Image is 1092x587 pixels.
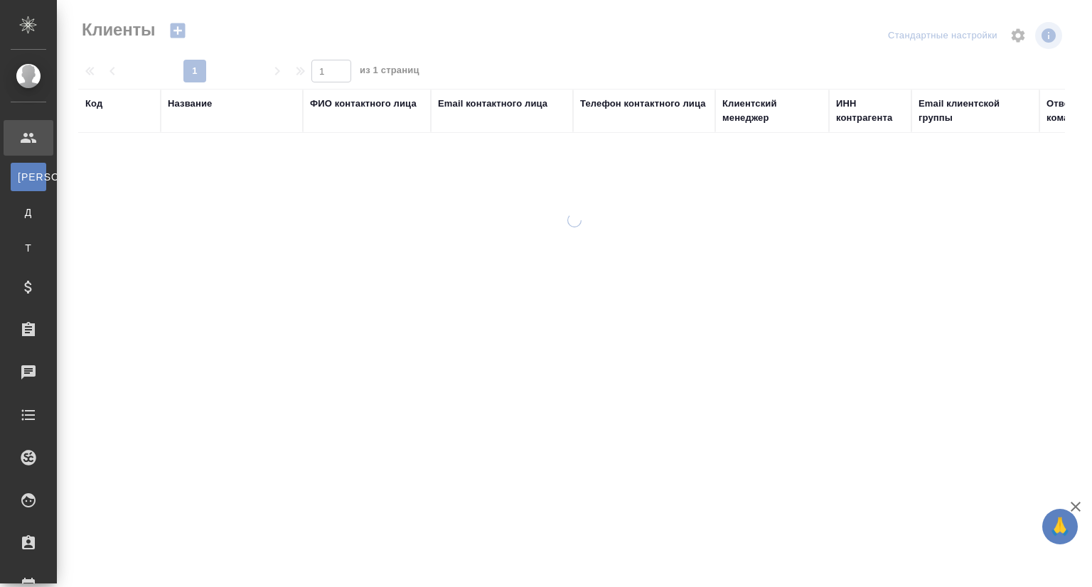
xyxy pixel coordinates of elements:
div: Email контактного лица [438,97,547,111]
span: [PERSON_NAME] [18,170,39,184]
span: 🙏 [1048,512,1072,542]
div: ИНН контрагента [836,97,904,125]
div: Телефон контактного лица [580,97,706,111]
button: 🙏 [1042,509,1078,544]
span: Т [18,241,39,255]
div: Название [168,97,212,111]
div: Email клиентской группы [919,97,1032,125]
a: [PERSON_NAME] [11,163,46,191]
div: Клиентский менеджер [722,97,822,125]
a: Д [11,198,46,227]
div: Код [85,97,102,111]
div: ФИО контактного лица [310,97,417,111]
a: Т [11,234,46,262]
span: Д [18,205,39,220]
